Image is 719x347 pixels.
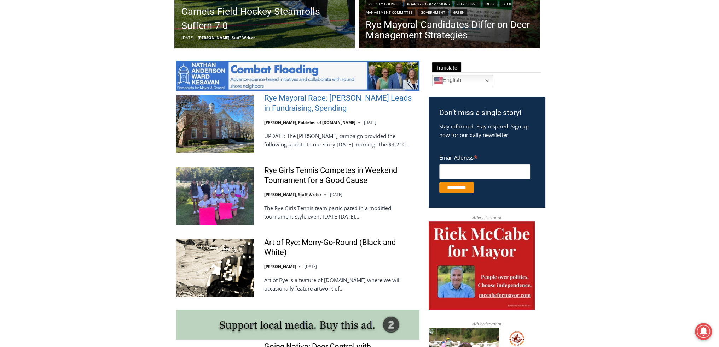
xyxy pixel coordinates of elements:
[439,150,530,163] label: Email Address
[264,276,419,293] p: Art of Rye is a feature of [DOMAIN_NAME] where we will occasionally feature artwork of…
[405,0,452,7] a: Boards & Commissions
[264,132,419,149] p: UPDATE: The [PERSON_NAME] campaign provided the following update to our story [DATE] morning: The...
[176,95,254,152] img: Rye Mayoral Race: Henderson Leads in Fundraising, Spending
[434,76,443,85] img: en
[432,62,461,72] span: Translate
[264,238,419,258] a: Art of Rye: Merry-Go-Round (Black and White)
[432,75,493,86] a: English
[429,221,535,310] img: McCabe for Mayor
[264,120,355,125] a: [PERSON_NAME], Publisher of [DOMAIN_NAME]
[198,35,255,40] a: [PERSON_NAME], Staff Writer
[483,0,497,7] a: Deer
[465,214,508,221] span: Advertisement
[455,0,480,7] a: City of Rye
[264,204,419,221] p: The Rye Girls Tennis team participated in a modified tournament-style event [DATE][DATE],…
[179,0,334,68] div: "We would have speakers with experience in local journalism speak to us about their experiences a...
[451,9,467,16] a: Green
[366,19,533,41] a: Rye Mayoral Candidates Differ on Deer Management Strategies
[264,166,419,186] a: Rye Girls Tennis Competes in Weekend Tournament for a Good Cause
[79,60,81,67] div: /
[439,107,534,119] h3: Don’t miss a single story!
[74,60,77,67] div: 3
[176,310,419,340] img: support local media, buy this ad
[196,35,198,40] span: –
[181,5,348,33] a: Garnets Field Hockey Steamrolls Suffern 7-0
[264,264,296,269] a: [PERSON_NAME]
[465,321,508,327] span: Advertisement
[418,9,448,16] a: Government
[330,192,342,197] time: [DATE]
[185,70,328,86] span: Intern @ [DOMAIN_NAME]
[176,239,254,297] img: Art of Rye: Merry-Go-Round (Black and White)
[74,21,101,58] div: Face Painting
[0,70,106,88] a: [PERSON_NAME] Read Sanctuary Fall Fest: [DATE]
[264,192,321,197] a: [PERSON_NAME], Staff Writer
[439,122,534,139] p: Stay informed. Stay inspired. Sign up now for our daily newsletter.
[366,0,402,7] a: Rye City Council
[264,93,419,113] a: Rye Mayoral Race: [PERSON_NAME] Leads in Fundraising, Spending
[6,71,94,87] h4: [PERSON_NAME] Read Sanctuary Fall Fest: [DATE]
[305,264,317,269] time: [DATE]
[170,68,343,88] a: Intern @ [DOMAIN_NAME]
[181,35,194,40] time: [DATE]
[83,60,86,67] div: 6
[364,120,376,125] time: [DATE]
[176,167,254,225] img: Rye Girls Tennis Competes in Weekend Tournament for a Good Cause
